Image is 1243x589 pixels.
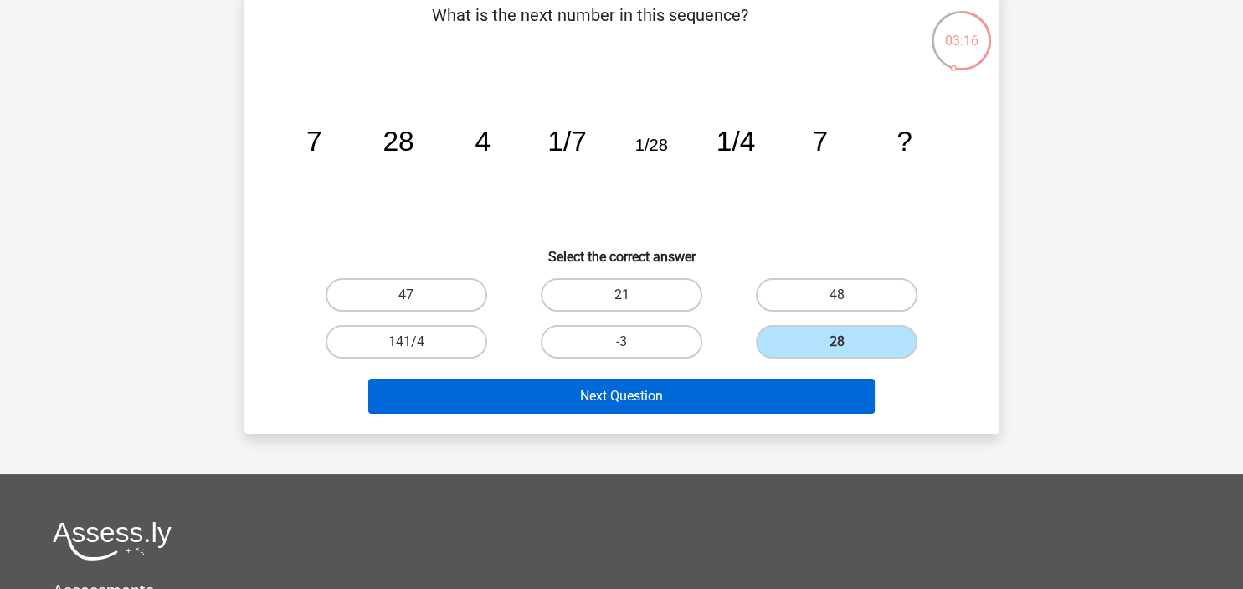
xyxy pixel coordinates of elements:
tspan: 4 [475,126,491,157]
tspan: 7 [812,126,828,157]
label: 21 [541,278,702,312]
tspan: 1/4 [716,126,755,157]
h6: Select the correct answer [271,235,973,265]
label: 141/4 [326,325,487,359]
button: Next Question [368,379,875,414]
tspan: 28 [383,126,413,157]
tspan: ? [896,126,912,157]
tspan: 7 [306,126,321,157]
label: 28 [756,325,917,359]
img: Assessly logo [53,521,172,561]
tspan: 1/7 [547,126,587,157]
tspan: 1/28 [634,136,667,154]
label: 47 [326,278,487,312]
p: What is the next number in this sequence? [271,3,910,53]
div: 03:16 [930,9,993,51]
label: -3 [541,325,702,359]
label: 48 [756,278,917,312]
